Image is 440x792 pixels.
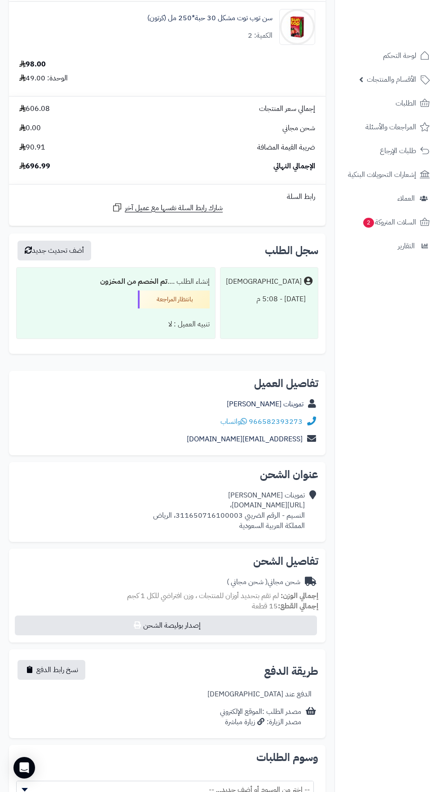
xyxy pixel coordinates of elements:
[278,601,318,612] strong: إجمالي القطع:
[249,416,303,427] a: 966582393273
[19,104,50,114] span: 606.08
[226,277,302,287] div: [DEMOGRAPHIC_DATA]
[19,161,50,172] span: 696.99
[13,757,35,779] div: Open Intercom Messenger
[220,707,301,727] div: مصدر الطلب :الموقع الإلكتروني
[19,59,46,70] div: 98.00
[380,145,416,157] span: طلبات الإرجاع
[22,316,210,333] div: تنبيه العميل : لا
[281,590,318,601] strong: إجمالي الوزن:
[383,49,416,62] span: لوحة التحكم
[397,192,415,205] span: العملاء
[340,116,435,138] a: المراجعات والأسئلة
[340,164,435,185] a: إشعارات التحويلات البنكية
[220,416,247,427] a: واتساب
[187,434,303,444] a: [EMAIL_ADDRESS][DOMAIN_NAME]
[280,9,315,45] img: 1748071393-8de05d7b-fa8c-4486-b5bb-627122c7-90x90.jpg
[16,752,318,763] h2: وسوم الطلبات
[365,121,416,133] span: المراجعات والأسئلة
[340,188,435,209] a: العملاء
[16,378,318,389] h2: تفاصيل العميل
[264,666,318,677] h2: طريقة الدفع
[207,689,312,700] div: الدفع عند [DEMOGRAPHIC_DATA]
[19,142,45,153] span: 90.91
[363,218,374,228] span: 2
[248,31,273,41] div: الكمية: 2
[127,590,279,601] span: لم تقم بتحديد أوزان للمنتجات ، وزن افتراضي للكل 1 كجم
[282,123,315,133] span: شحن مجاني
[19,73,68,84] div: الوحدة: 49.00
[257,142,315,153] span: ضريبة القيمة المضافة
[252,601,318,612] small: 15 قطعة
[259,104,315,114] span: إجمالي سعر المنتجات
[22,273,210,290] div: إنشاء الطلب ....
[362,216,416,229] span: السلات المتروكة
[36,664,78,675] span: نسخ رابط الدفع
[138,290,210,308] div: بانتظار المراجعة
[15,616,317,635] button: إصدار بوليصة الشحن
[227,576,268,587] span: ( شحن مجاني )
[16,469,318,480] h2: عنوان الشحن
[16,556,318,567] h2: تفاصيل الشحن
[340,45,435,66] a: لوحة التحكم
[13,192,322,202] div: رابط السلة
[265,245,318,256] h3: سجل الطلب
[112,202,223,213] a: شارك رابط السلة نفسها مع عميل آخر
[18,660,85,680] button: نسخ رابط الدفع
[398,240,415,252] span: التقارير
[396,97,416,110] span: الطلبات
[220,717,301,727] div: مصدر الزيارة: زيارة مباشرة
[340,140,435,162] a: طلبات الإرجاع
[340,235,435,257] a: التقارير
[18,241,91,260] button: أضف تحديث جديد
[227,399,304,409] a: تموينات [PERSON_NAME]
[19,123,41,133] span: 0.00
[273,161,315,172] span: الإجمالي النهائي
[340,211,435,233] a: السلات المتروكة2
[100,276,167,287] b: تم الخصم من المخزون
[226,290,312,308] div: [DATE] - 5:08 م
[340,92,435,114] a: الطلبات
[153,490,305,531] div: تموينات [PERSON_NAME] [URL][DOMAIN_NAME]، النسيم - الرقم الضريبي 311650716100003، الرياض المملكة ...
[367,73,416,86] span: الأقسام والمنتجات
[227,577,300,587] div: شحن مجاني
[147,13,273,23] a: سن توب توت مشكل 30 حبة*250 مل (كرتون)
[348,168,416,181] span: إشعارات التحويلات البنكية
[125,203,223,213] span: شارك رابط السلة نفسها مع عميل آخر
